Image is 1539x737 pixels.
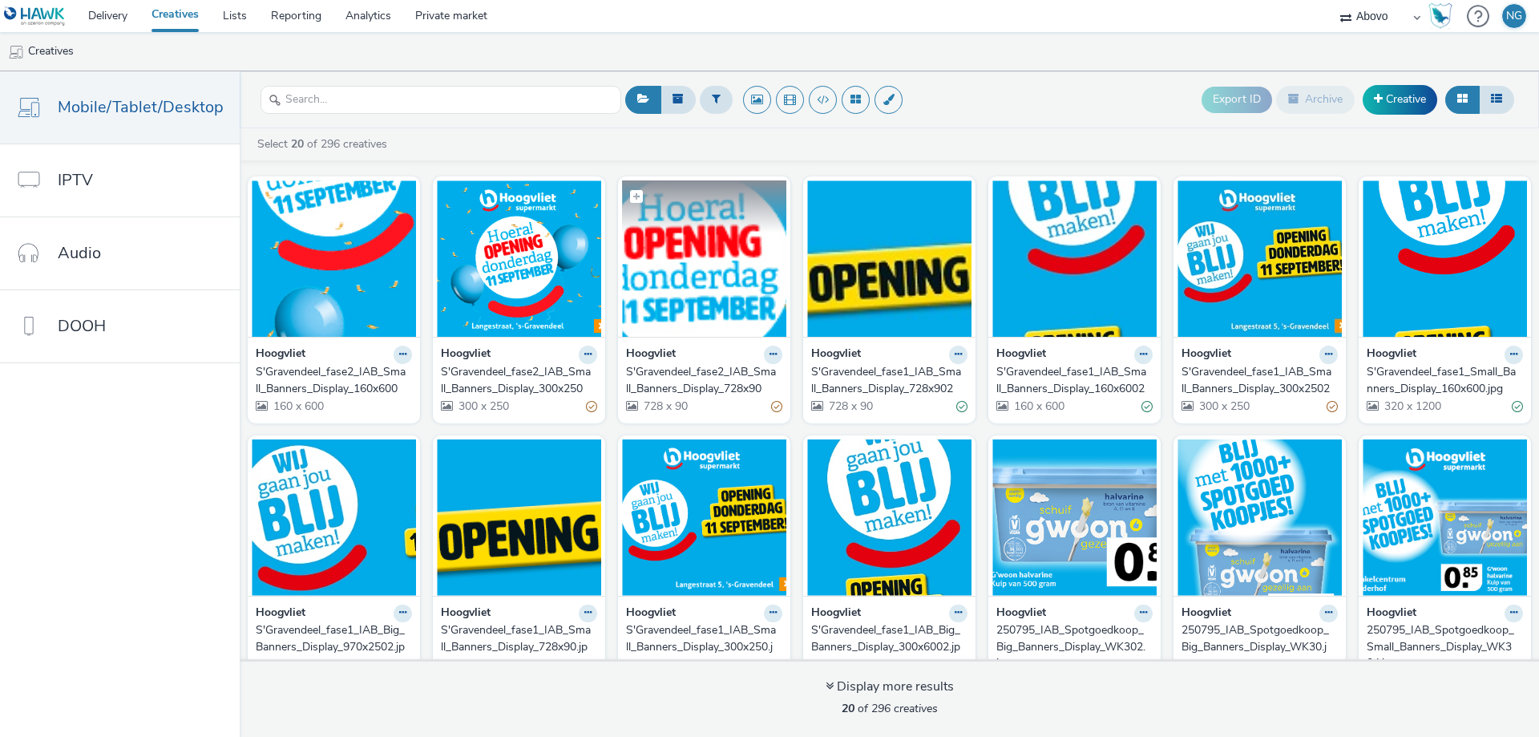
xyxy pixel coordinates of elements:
span: DOOH [58,314,106,338]
div: Partially valid [771,399,782,415]
div: 250795_IAB_Spotgoedkoop_Small_Banners_Display_WK304.jpg [1367,622,1517,671]
a: S'Gravendeel_fase1_IAB_Big_Banners_Display_300x6002.jpg [811,622,967,671]
img: 250795_IAB_Spotgoedkoop_Big_Banners_Display_WK30.jpg visual [1177,439,1342,596]
img: S'Gravendeel_fase1_Small_Banners_Display_160x600.jpg visual [1363,180,1527,337]
a: S'Gravendeel_fase1_IAB_Small_Banners_Display_728x902 [811,364,967,397]
span: Mobile/Tablet/Desktop [58,95,224,119]
button: Export ID [1202,87,1272,112]
img: Hawk Academy [1428,3,1452,29]
span: 728 x 90 [642,399,688,414]
strong: Hoogvliet [1182,605,1231,623]
img: S'Gravendeel_fase1_IAB_Big_Banners_Display_970x2502.jpg visual [252,439,416,596]
img: S'Gravendeel_fase1_IAB_Big_Banners_Display_300x6002.jpg visual [807,439,971,596]
div: NG [1506,4,1522,28]
strong: Hoogvliet [996,346,1046,364]
strong: Hoogvliet [441,346,491,364]
div: S'Gravendeel_fase2_IAB_Small_Banners_Display_300x250 [441,364,591,397]
a: S'Gravendeel_fase1_IAB_Small_Banners_Display_300x250.jpg [626,622,782,671]
strong: Hoogvliet [1182,346,1231,364]
a: S'Gravendeel_fase1_IAB_Small_Banners_Display_728x90.jpg [441,622,597,671]
div: S'Gravendeel_fase1_IAB_Small_Banners_Display_300x2502 [1182,364,1331,397]
a: 250795_IAB_Spotgoedkoop_Small_Banners_Display_WK304.jpg [1367,622,1523,671]
a: S'Gravendeel_fase1_IAB_Small_Banners_Display_300x2502 [1182,364,1338,397]
img: S'Gravendeel_fase1_IAB_Small_Banners_Display_160x6002 visual [992,180,1157,337]
a: S'Gravendeel_fase1_IAB_Small_Banners_Display_160x6002 [996,364,1153,397]
span: 320 x 1200 [1383,399,1441,414]
img: S'Gravendeel_fase2_IAB_Small_Banners_Display_728x90 visual [622,180,786,337]
strong: Hoogvliet [996,605,1046,623]
div: S'Gravendeel_fase1_IAB_Big_Banners_Display_300x6002.jpg [811,622,961,671]
button: Table [1479,86,1514,113]
strong: Hoogvliet [811,346,861,364]
input: Search... [261,86,621,114]
a: S'Gravendeel_fase2_IAB_Small_Banners_Display_300x250 [441,364,597,397]
div: Partially valid [586,399,597,415]
a: Creative [1363,85,1437,114]
div: S'Gravendeel_fase1_Small_Banners_Display_160x600.jpg [1367,364,1517,397]
strong: Hoogvliet [1367,605,1416,623]
a: Select of 296 creatives [256,136,394,152]
strong: Hoogvliet [811,605,861,623]
div: S'Gravendeel_fase1_IAB_Big_Banners_Display_970x2502.jpg [256,622,406,671]
div: S'Gravendeel_fase1_IAB_Small_Banners_Display_160x6002 [996,364,1146,397]
img: 250795_IAB_Spotgoedkoop_Small_Banners_Display_WK304.jpg visual [1363,439,1527,596]
img: S'Gravendeel_fase1_IAB_Small_Banners_Display_728x902 visual [807,180,971,337]
img: S'Gravendeel_fase1_IAB_Small_Banners_Display_728x90.jpg visual [437,439,601,596]
strong: 20 [842,701,854,716]
a: S'Gravendeel_fase1_IAB_Big_Banners_Display_970x2502.jpg [256,622,412,671]
img: undefined Logo [4,6,66,26]
a: S'Gravendeel_fase2_IAB_Small_Banners_Display_728x90 [626,364,782,397]
div: Partially valid [1327,399,1338,415]
span: IPTV [58,168,93,192]
span: 728 x 90 [827,399,873,414]
strong: Hoogvliet [1367,346,1416,364]
button: Archive [1276,86,1355,113]
button: Grid [1445,86,1480,113]
div: S'Gravendeel_fase1_IAB_Small_Banners_Display_728x90.jpg [441,622,591,671]
div: 250795_IAB_Spotgoedkoop_Big_Banners_Display_WK30.jpg [1182,622,1331,671]
a: S'Gravendeel_fase1_Small_Banners_Display_160x600.jpg [1367,364,1523,397]
span: 300 x 250 [1198,399,1250,414]
span: Audio [58,241,101,265]
img: mobile [8,44,24,60]
span: of 296 creatives [842,701,938,716]
div: Valid [1141,399,1153,415]
span: 300 x 250 [457,399,509,414]
div: Valid [1512,399,1523,415]
div: 250795_IAB_Spotgoedkoop_Big_Banners_Display_WK302.jpg [996,622,1146,671]
img: S'Gravendeel_fase1_IAB_Small_Banners_Display_300x2502 visual [1177,180,1342,337]
img: 250795_IAB_Spotgoedkoop_Big_Banners_Display_WK302.jpg visual [992,439,1157,596]
strong: Hoogvliet [256,346,305,364]
div: S'Gravendeel_fase1_IAB_Small_Banners_Display_728x902 [811,364,961,397]
div: Display more results [826,678,954,696]
div: S'Gravendeel_fase2_IAB_Small_Banners_Display_728x90 [626,364,776,397]
span: 160 x 600 [1012,399,1064,414]
strong: Hoogvliet [441,605,491,623]
span: 160 x 600 [272,399,324,414]
div: S'Gravendeel_fase2_IAB_Small_Banners_Display_160x600 [256,364,406,397]
img: S'Gravendeel_fase2_IAB_Small_Banners_Display_160x600 visual [252,180,416,337]
strong: 20 [291,136,304,152]
img: S'Gravendeel_fase2_IAB_Small_Banners_Display_300x250 visual [437,180,601,337]
strong: Hoogvliet [626,605,676,623]
a: S'Gravendeel_fase2_IAB_Small_Banners_Display_160x600 [256,364,412,397]
a: 250795_IAB_Spotgoedkoop_Big_Banners_Display_WK302.jpg [996,622,1153,671]
img: S'Gravendeel_fase1_IAB_Small_Banners_Display_300x250.jpg visual [622,439,786,596]
div: S'Gravendeel_fase1_IAB_Small_Banners_Display_300x250.jpg [626,622,776,671]
strong: Hoogvliet [626,346,676,364]
a: 250795_IAB_Spotgoedkoop_Big_Banners_Display_WK30.jpg [1182,622,1338,671]
strong: Hoogvliet [256,605,305,623]
a: Hawk Academy [1428,3,1459,29]
div: Valid [956,399,967,415]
